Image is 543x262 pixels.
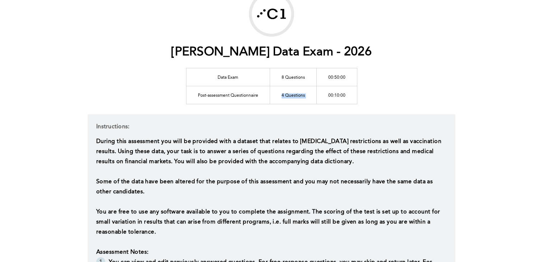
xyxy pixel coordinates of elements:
span: During this assessment you will be provided with a dataset that relates to [MEDICAL_DATA] restric... [96,139,443,165]
span: Some of the data have been altered for the purpose of this assessment and you may not necessarily... [96,179,435,195]
td: Post-assessment Questionnaire [186,86,270,104]
td: 00:50:00 [316,68,357,86]
h1: [PERSON_NAME] Data Exam - 2026 [171,45,372,60]
span: You are free to use any software available to you to complete the assignment. The scoring of the ... [96,209,442,235]
td: 00:10:00 [316,86,357,104]
td: 4 Questions [270,86,316,104]
td: 8 Questions [270,68,316,86]
span: Assessment Notes: [96,249,148,255]
td: Data Exam [186,68,270,86]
